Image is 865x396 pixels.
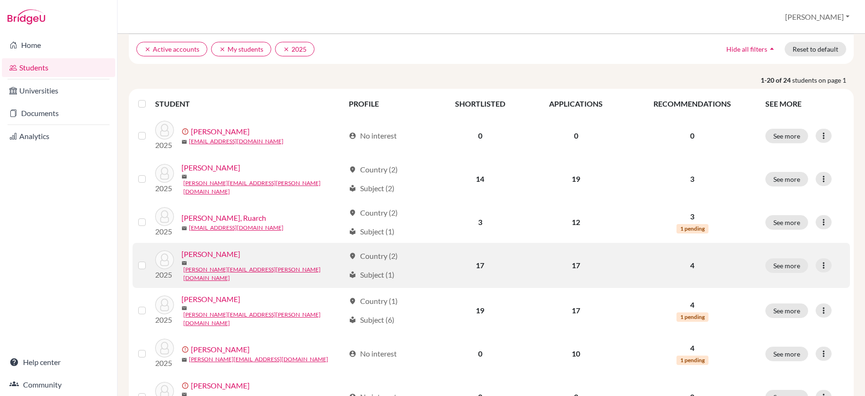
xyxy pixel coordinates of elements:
a: [PERSON_NAME][EMAIL_ADDRESS][PERSON_NAME][DOMAIN_NAME] [183,311,345,327]
span: error_outline [181,382,191,389]
div: Country (2) [349,250,398,262]
div: Country (1) [349,295,398,307]
span: Hide all filters [726,45,767,53]
button: See more [765,129,808,143]
td: 12 [527,202,625,243]
i: arrow_drop_up [767,44,777,54]
p: 2025 [155,226,174,237]
p: 3 [631,173,754,185]
a: [EMAIL_ADDRESS][DOMAIN_NAME] [189,137,283,146]
a: [EMAIL_ADDRESS][DOMAIN_NAME] [189,224,283,232]
span: mail [181,225,187,231]
a: [PERSON_NAME] [181,294,240,305]
td: 19 [433,288,527,333]
a: [PERSON_NAME][EMAIL_ADDRESS][PERSON_NAME][DOMAIN_NAME] [183,265,345,282]
strong: 1-20 of 24 [761,75,792,85]
img: Bridge-U [8,9,45,24]
a: [PERSON_NAME] [191,344,250,355]
span: account_circle [349,350,356,357]
a: Help center [2,353,115,372]
span: location_on [349,297,356,305]
button: See more [765,303,808,318]
span: location_on [349,166,356,173]
th: RECOMMENDATIONS [625,93,760,115]
a: Analytics [2,127,115,146]
img: Baker, Ruarch [155,207,174,226]
i: clear [144,46,151,53]
p: 4 [631,342,754,354]
a: [PERSON_NAME] [191,380,250,391]
span: mail [181,174,187,179]
p: 2025 [155,357,174,369]
button: See more [765,258,808,273]
button: clearActive accounts [136,42,207,56]
button: Hide all filtersarrow_drop_up [718,42,785,56]
a: [PERSON_NAME] [191,126,250,137]
span: location_on [349,252,356,260]
button: See more [765,347,808,361]
span: error_outline [181,346,191,353]
a: Students [2,58,115,77]
p: 2025 [155,183,174,194]
span: mail [181,357,187,363]
button: [PERSON_NAME] [781,8,854,26]
button: clear2025 [275,42,315,56]
span: mail [181,260,187,266]
span: 1 pending [676,356,708,365]
span: students on page 1 [792,75,854,85]
span: 1 pending [676,224,708,233]
th: APPLICATIONS [527,93,625,115]
a: Universities [2,81,115,100]
p: 4 [631,260,754,271]
p: 3 [631,211,754,222]
a: [PERSON_NAME][EMAIL_ADDRESS][PERSON_NAME][DOMAIN_NAME] [183,179,345,196]
a: Documents [2,104,115,123]
img: Alleyne, Matthew [155,121,174,140]
img: Babani, Sonia [155,164,174,183]
button: See more [765,215,808,230]
p: 4 [631,299,754,311]
span: mail [181,305,187,311]
i: clear [283,46,290,53]
button: Reset to default [785,42,846,56]
th: STUDENT [155,93,343,115]
div: Subject (2) [349,183,394,194]
div: Subject (1) [349,269,394,280]
img: Boyack, Lindsay [155,295,174,314]
span: local_library [349,271,356,279]
td: 19 [527,156,625,202]
div: Subject (6) [349,314,394,326]
a: [PERSON_NAME] [181,162,240,173]
p: 2025 [155,140,174,151]
span: mail [181,139,187,145]
div: Country (2) [349,207,398,218]
a: Home [2,36,115,54]
a: [PERSON_NAME] [181,248,240,260]
td: 17 [527,243,625,288]
span: account_circle [349,132,356,140]
a: Community [2,375,115,394]
th: SHORTLISTED [433,93,527,115]
span: local_library [349,228,356,235]
div: No interest [349,130,397,141]
th: SEE MORE [760,93,850,115]
img: Castagne-Hay, James [155,339,174,357]
button: clearMy students [211,42,271,56]
button: See more [765,172,808,186]
i: clear [219,46,226,53]
a: [PERSON_NAME], Ruarch [181,212,266,224]
a: [PERSON_NAME][EMAIL_ADDRESS][DOMAIN_NAME] [189,355,328,364]
th: PROFILE [343,93,433,115]
p: 2025 [155,314,174,326]
span: local_library [349,316,356,324]
td: 10 [527,333,625,374]
div: Subject (1) [349,226,394,237]
td: 0 [433,115,527,156]
td: 17 [433,243,527,288]
span: 1 pending [676,312,708,322]
td: 0 [527,115,625,156]
p: 0 [631,130,754,141]
span: error_outline [181,128,191,135]
td: 14 [433,156,527,202]
p: 2025 [155,269,174,280]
